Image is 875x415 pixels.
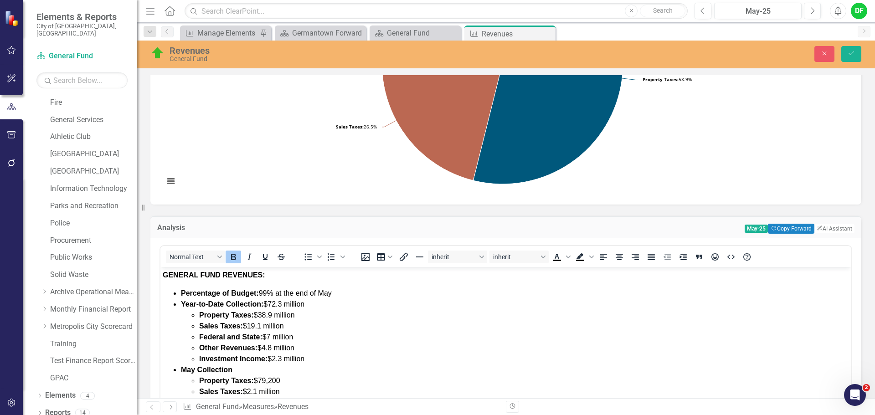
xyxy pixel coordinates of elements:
[50,184,137,194] a: Information Technology
[166,251,225,263] button: Block Normal Text
[170,56,549,62] div: General Fund
[428,251,487,263] button: Font size inherit
[277,27,364,39] a: Germantown Forward
[50,166,137,177] a: [GEOGRAPHIC_DATA]
[745,225,768,233] span: May-25
[107,153,138,161] span: $224,300
[257,251,273,263] button: Underline
[165,175,177,188] button: View chart menu, Chart
[50,218,137,229] a: Police
[387,27,458,39] div: General Fund
[170,46,549,56] div: Revenues
[863,384,870,391] span: 2
[273,251,289,263] button: Strikethrough
[596,251,611,263] button: Align left
[50,201,137,211] a: Parks and Recreation
[50,115,137,125] a: General Services
[45,390,76,401] a: Elements
[432,253,476,261] span: inherit
[292,27,364,39] div: Germantown Forward
[242,251,257,263] button: Italic
[36,11,128,22] span: Elements & Reports
[80,392,95,400] div: 4
[36,51,128,61] a: General Fund
[4,10,21,27] img: ClearPoint Strategy
[336,123,377,130] text: 26.5%
[640,5,685,17] button: Search
[50,236,137,246] a: Procurement
[643,251,659,263] button: Justify
[653,7,673,14] span: Search
[675,251,691,263] button: Increase indent
[36,22,128,37] small: City of [GEOGRAPHIC_DATA], [GEOGRAPHIC_DATA]
[185,3,688,19] input: Search ClearPoint...
[50,304,137,315] a: Monthly Financial Report
[50,322,137,332] a: Metropolis City Scorecard
[336,123,364,130] tspan: Sales Taxes:
[612,251,627,263] button: Align center
[50,149,137,159] a: [GEOGRAPHIC_DATA]
[717,6,798,17] div: May-25
[39,153,107,161] span: Investment Income:
[482,28,553,40] div: Revenues
[278,402,309,411] div: Revenues
[412,251,427,263] button: Horizontal line
[372,27,458,39] a: General Fund
[643,76,692,82] text: 53.9%
[150,46,165,61] img: On Target
[197,27,257,39] div: Manage Elements
[493,253,538,261] span: inherit
[691,251,707,263] button: Blockquote
[382,24,503,180] path: Sales Taxes, 19,166,198.
[358,251,373,263] button: Insert image
[489,251,549,263] button: Font inherit
[50,270,137,280] a: Solid Waste
[768,224,814,234] button: Copy Forward
[851,3,867,19] button: DF
[50,356,137,366] a: Test Finance Report Scorecard
[300,251,323,263] div: Bullet list
[36,72,128,88] input: Search Below...
[659,251,675,263] button: Decrease indent
[196,402,239,411] a: General Fund
[324,251,346,263] div: Numbered list
[50,97,137,108] a: Fire
[643,76,679,82] tspan: Property Taxes:
[723,251,739,263] button: HTML Editor
[50,373,137,384] a: GPAC
[157,224,298,232] h3: Analysis
[739,251,755,263] button: Help
[549,251,572,263] div: Text color Black
[714,3,802,19] button: May-25
[50,252,137,263] a: Public Works
[226,251,241,263] button: Bold
[182,27,257,39] a: Manage Elements
[50,339,137,349] a: Training
[814,224,854,233] button: AI Assistant
[50,132,137,142] a: Athletic Club
[242,402,274,411] a: Measures
[396,251,412,263] button: Insert/edit link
